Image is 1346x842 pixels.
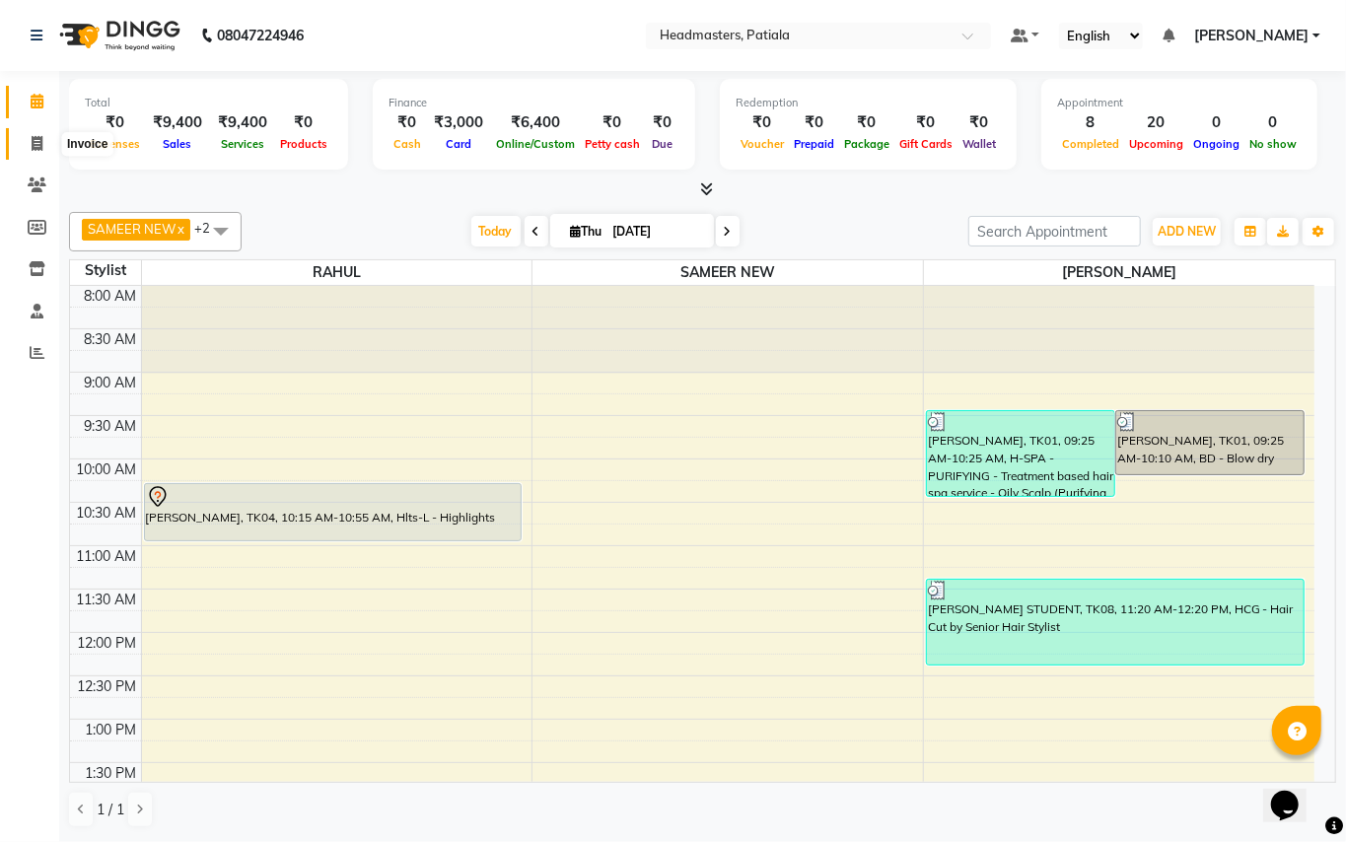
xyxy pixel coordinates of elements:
span: Products [275,137,332,151]
div: 8:00 AM [81,286,141,307]
div: 11:30 AM [73,590,141,610]
b: 08047224946 [217,8,304,63]
div: 20 [1124,111,1188,134]
span: Package [839,137,894,151]
span: Wallet [957,137,1001,151]
div: 10:00 AM [73,459,141,480]
div: Appointment [1057,95,1302,111]
div: 9:30 AM [81,416,141,437]
span: Ongoing [1188,137,1244,151]
div: Finance [389,95,679,111]
div: ₹0 [580,111,645,134]
span: +2 [194,220,225,236]
div: 12:30 PM [74,676,141,697]
span: No show [1244,137,1302,151]
span: [PERSON_NAME] [1194,26,1309,46]
iframe: chat widget [1263,763,1326,822]
div: ₹9,400 [145,111,210,134]
div: 10:30 AM [73,503,141,524]
div: Invoice [62,133,112,157]
input: 2025-09-04 [607,217,706,246]
span: Due [647,137,677,151]
span: Thu [566,224,607,239]
div: ₹0 [736,111,789,134]
span: Cash [389,137,426,151]
a: x [176,221,184,237]
div: ₹0 [839,111,894,134]
span: Petty cash [580,137,645,151]
div: [PERSON_NAME] STUDENT, TK08, 11:20 AM-12:20 PM, HCG - Hair Cut by Senior Hair Stylist [927,580,1304,665]
div: 8:30 AM [81,329,141,350]
div: ₹0 [85,111,145,134]
div: ₹0 [389,111,426,134]
div: ₹0 [645,111,679,134]
input: Search Appointment [968,216,1141,246]
span: Voucher [736,137,789,151]
button: ADD NEW [1153,218,1221,246]
div: ₹0 [275,111,332,134]
img: logo [50,8,185,63]
span: SAMEER NEW [88,221,176,237]
div: [PERSON_NAME], TK01, 09:25 AM-10:25 AM, H-SPA - PURIFYING - Treatment based hair spa service - Oi... [927,411,1114,496]
span: Services [216,137,269,151]
span: Prepaid [789,137,839,151]
div: [PERSON_NAME], TK01, 09:25 AM-10:10 AM, BD - Blow dry [1116,411,1304,474]
div: Stylist [70,260,141,281]
div: 0 [1188,111,1244,134]
div: 8 [1057,111,1124,134]
div: 1:00 PM [82,720,141,740]
div: ₹3,000 [426,111,491,134]
div: 11:00 AM [73,546,141,567]
div: 12:00 PM [74,633,141,654]
span: Online/Custom [491,137,580,151]
span: SAMEER NEW [532,260,923,285]
div: Total [85,95,332,111]
span: ADD NEW [1158,224,1216,239]
div: ₹0 [957,111,1001,134]
div: 0 [1244,111,1302,134]
div: ₹6,400 [491,111,580,134]
span: Card [441,137,476,151]
span: Sales [159,137,197,151]
span: 1 / 1 [97,800,124,820]
div: Redemption [736,95,1001,111]
span: Upcoming [1124,137,1188,151]
span: RAHUL [142,260,532,285]
span: [PERSON_NAME] [924,260,1314,285]
div: ₹0 [894,111,957,134]
div: [PERSON_NAME], TK04, 10:15 AM-10:55 AM, Hlts-L - Highlights [145,484,522,540]
div: 9:00 AM [81,373,141,393]
span: Today [471,216,521,246]
div: ₹0 [789,111,839,134]
div: 1:30 PM [82,763,141,784]
div: ₹9,400 [210,111,275,134]
span: Completed [1057,137,1124,151]
span: Gift Cards [894,137,957,151]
